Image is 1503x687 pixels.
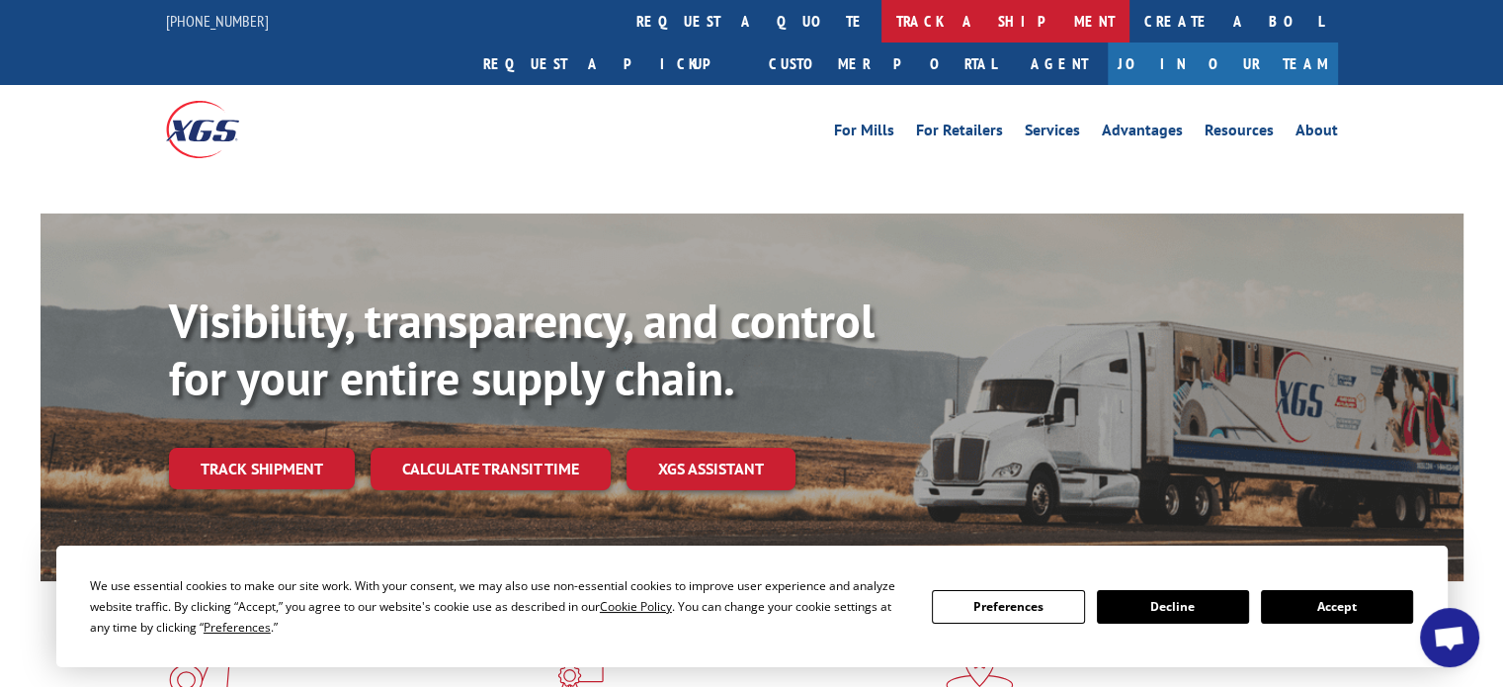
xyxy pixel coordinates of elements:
a: Track shipment [169,448,355,489]
button: Preferences [932,590,1084,624]
a: Calculate transit time [371,448,611,490]
a: Resources [1205,123,1274,144]
a: Advantages [1102,123,1183,144]
b: Visibility, transparency, and control for your entire supply chain. [169,290,875,408]
span: Cookie Policy [600,598,672,615]
a: Agent [1011,43,1108,85]
div: Cookie Consent Prompt [56,546,1448,667]
a: For Mills [834,123,894,144]
a: XGS ASSISTANT [626,448,795,490]
a: For Retailers [916,123,1003,144]
a: Services [1025,123,1080,144]
a: Join Our Team [1108,43,1338,85]
a: About [1295,123,1338,144]
a: Customer Portal [754,43,1011,85]
button: Accept [1261,590,1413,624]
a: [PHONE_NUMBER] [166,11,269,31]
div: Open chat [1420,608,1479,667]
span: Preferences [204,619,271,636]
a: Request a pickup [468,43,754,85]
div: We use essential cookies to make our site work. With your consent, we may also use non-essential ... [90,575,908,638]
button: Decline [1097,590,1249,624]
